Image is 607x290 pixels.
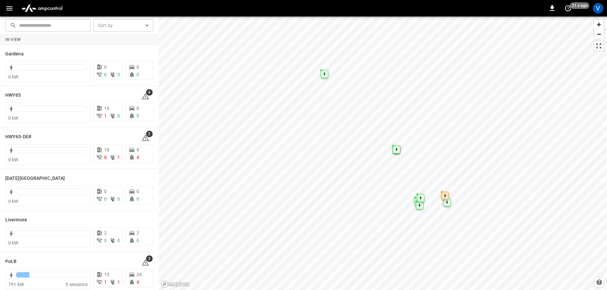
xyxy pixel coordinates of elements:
span: 0 [136,72,139,77]
div: Map marker [417,194,424,202]
h6: Karma Center [5,175,65,182]
button: Zoom in [594,20,604,29]
span: 791 kW [8,282,24,287]
span: 0 [104,72,107,77]
div: profile-icon [593,3,603,14]
span: 2 [136,230,139,236]
div: Map marker [393,145,400,153]
span: 4 [136,155,139,160]
span: 0 [117,72,120,77]
div: Map marker [321,70,328,78]
h6: PoLB [5,258,17,265]
span: 13 [104,272,109,277]
span: 9 [136,147,139,152]
span: 0 [136,189,139,194]
span: 0 [136,64,139,70]
span: 0 [136,113,139,118]
span: 0 [117,113,120,118]
span: Zoom out [594,30,604,39]
span: 2 [146,131,153,137]
span: 8 [104,155,107,160]
span: 18 [104,147,109,152]
h6: HWY65-DER [5,133,31,141]
button: set refresh interval [563,3,573,14]
span: 0 [117,238,120,243]
span: 0 kW [8,240,19,245]
h6: HWY65 [5,92,21,99]
h6: Livermore [5,216,27,224]
div: Map marker [415,197,422,205]
span: 0 [104,64,107,70]
span: 0 [136,106,139,111]
span: 0 [104,196,107,202]
span: 24 [136,272,142,277]
img: ampcontrol.io logo [19,2,65,15]
div: Map marker [416,201,423,209]
span: 0 kW [8,115,19,121]
span: 3 [146,255,153,262]
span: 0 kW [8,157,19,162]
strong: In View [5,37,21,42]
span: 2 [104,230,107,236]
span: 0 [136,196,139,202]
span: 0 kW [8,74,19,80]
span: 4 [146,89,153,96]
a: Mapbox homepage [161,280,190,288]
span: 0 kW [8,199,19,204]
span: 1 [117,279,120,285]
h6: Gardena [5,50,24,58]
span: 0 [117,196,120,202]
span: 4 [136,279,139,285]
span: 5 sessions [65,282,88,287]
button: Zoom out [594,29,604,39]
span: 1 [117,155,120,160]
span: 0 [136,238,139,243]
div: Map marker [441,192,449,200]
span: 21 s ago [570,2,589,9]
span: 0 [104,189,107,194]
span: 1 [104,279,107,285]
span: 1 [104,113,107,118]
span: 16 [104,106,109,111]
div: Map marker [443,198,451,206]
span: 0 [104,238,107,243]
